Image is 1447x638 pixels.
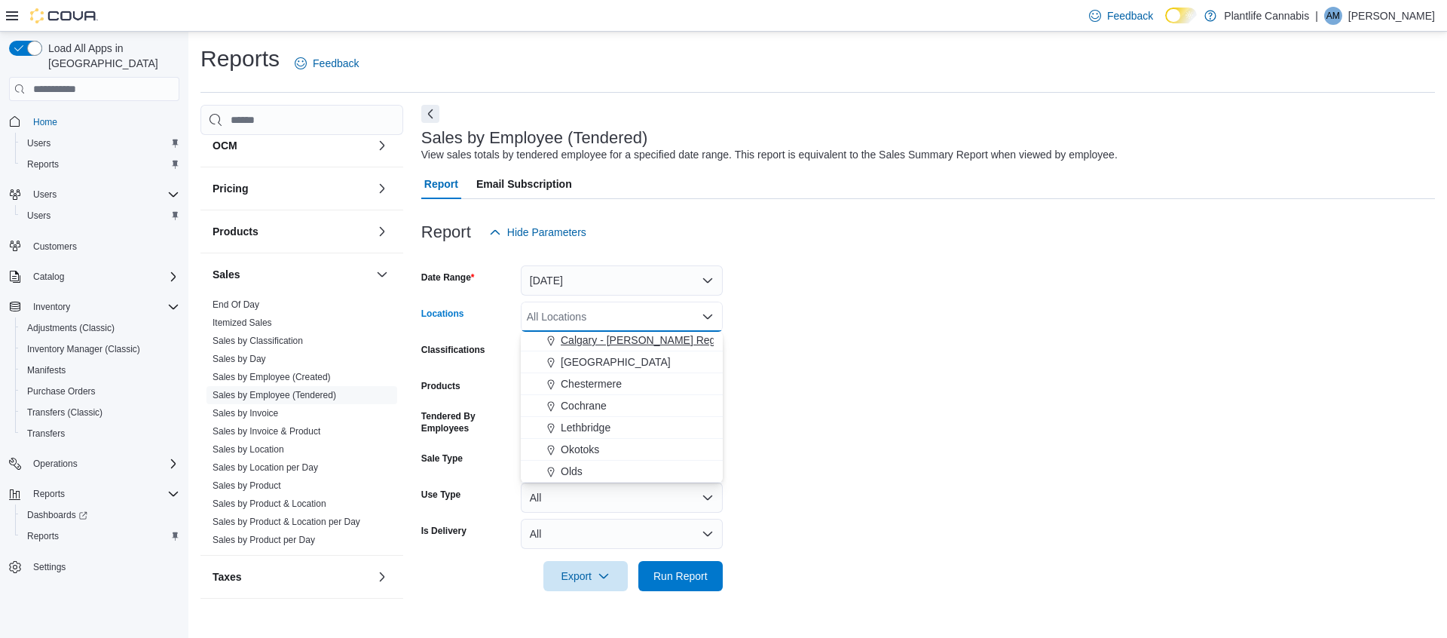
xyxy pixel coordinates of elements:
a: Adjustments (Classic) [21,319,121,337]
a: Reports [21,155,65,173]
div: Abbie Mckie [1324,7,1342,25]
span: Sales by Location [213,443,284,455]
button: Run Report [638,561,723,591]
button: Catalog [3,266,185,287]
button: Taxes [373,568,391,586]
a: Sales by Product & Location [213,498,326,509]
span: Home [27,112,179,130]
span: Transfers (Classic) [27,406,102,419]
span: Calgary - [PERSON_NAME] Regional [561,333,738,348]
span: Users [27,186,179,204]
label: Classifications [421,344,485,356]
div: Sales [200,296,403,555]
label: Use Type [421,489,460,501]
a: End Of Day [213,299,259,310]
button: Transfers [15,423,185,444]
a: Itemized Sales [213,317,272,328]
label: Sale Type [421,452,463,465]
span: Dashboards [27,509,87,521]
span: Operations [33,458,78,470]
a: Inventory Manager (Classic) [21,340,146,358]
span: Sales by Product per Day [213,534,315,546]
a: Sales by Product [213,480,281,491]
span: Dark Mode [1165,23,1166,24]
button: Operations [3,453,185,474]
span: Adjustments (Classic) [27,322,115,334]
span: Users [21,134,179,152]
span: Transfers [21,425,179,443]
span: Cochrane [561,398,607,413]
span: Load All Apps in [GEOGRAPHIC_DATA] [42,41,179,71]
span: Purchase Orders [21,382,179,400]
span: [GEOGRAPHIC_DATA] [561,354,671,370]
button: Users [27,186,63,204]
span: Lethbridge [561,420,610,435]
a: Transfers (Classic) [21,403,109,422]
button: Okotoks [521,439,723,461]
a: Customers [27,238,83,256]
a: Users [21,207,57,225]
span: Transfers (Classic) [21,403,179,422]
span: Reports [33,488,65,500]
img: Cova [30,8,98,23]
span: Export [552,561,619,591]
a: Dashboards [21,506,93,524]
a: Transfers [21,425,71,443]
span: Customers [33,241,77,253]
h3: Products [213,224,259,239]
span: Sales by Day [213,353,266,365]
span: Olds [561,464,583,479]
a: Sales by Product & Location per Day [213,517,360,527]
span: Sales by Product & Location [213,498,326,510]
a: Sales by Classification [213,336,303,346]
button: Users [15,133,185,154]
h3: Report [421,223,471,241]
button: Transfers (Classic) [15,402,185,423]
span: Purchase Orders [27,385,96,397]
h3: OCM [213,138,237,153]
h1: Reports [200,44,280,74]
button: Calgary - [PERSON_NAME] Regional [521,330,723,351]
a: Dashboards [15,505,185,526]
a: Sales by Employee (Created) [213,372,331,382]
button: Catalog [27,268,70,286]
span: Users [33,189,57,201]
button: Next [421,105,439,123]
p: [PERSON_NAME] [1348,7,1435,25]
button: Reports [3,483,185,505]
span: Users [27,137,50,149]
button: Lethbridge [521,417,723,439]
span: Users [21,207,179,225]
button: Adjustments (Classic) [15,317,185,339]
button: Users [3,184,185,205]
span: Email Subscription [476,169,572,199]
span: Feedback [313,56,359,71]
h3: Sales by Employee (Tendered) [421,129,648,147]
span: Dashboards [21,506,179,524]
h3: Pricing [213,181,248,196]
span: Catalog [33,271,64,283]
a: Reports [21,527,65,545]
span: Inventory Manager (Classic) [21,340,179,358]
span: AM [1326,7,1340,25]
button: Hide Parameters [483,217,592,247]
label: Tendered By Employees [421,410,515,434]
span: Hide Parameters [507,225,586,240]
a: Sales by Employee (Tendered) [213,390,336,400]
a: Feedback [1083,1,1159,31]
button: Purchase Orders [15,381,185,402]
span: Run Report [653,569,708,584]
button: Olds [521,461,723,483]
a: Sales by Location per Day [213,462,318,473]
a: Sales by Product per Day [213,535,315,545]
button: Pricing [373,179,391,198]
button: Cochrane [521,395,723,417]
span: Sales by Location per Day [213,462,318,474]
button: Sales [373,265,391,284]
label: Locations [421,308,464,320]
button: Products [213,224,370,239]
button: All [521,519,723,549]
button: Inventory [3,296,185,317]
button: [DATE] [521,265,723,296]
span: Sales by Employee (Created) [213,371,331,383]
